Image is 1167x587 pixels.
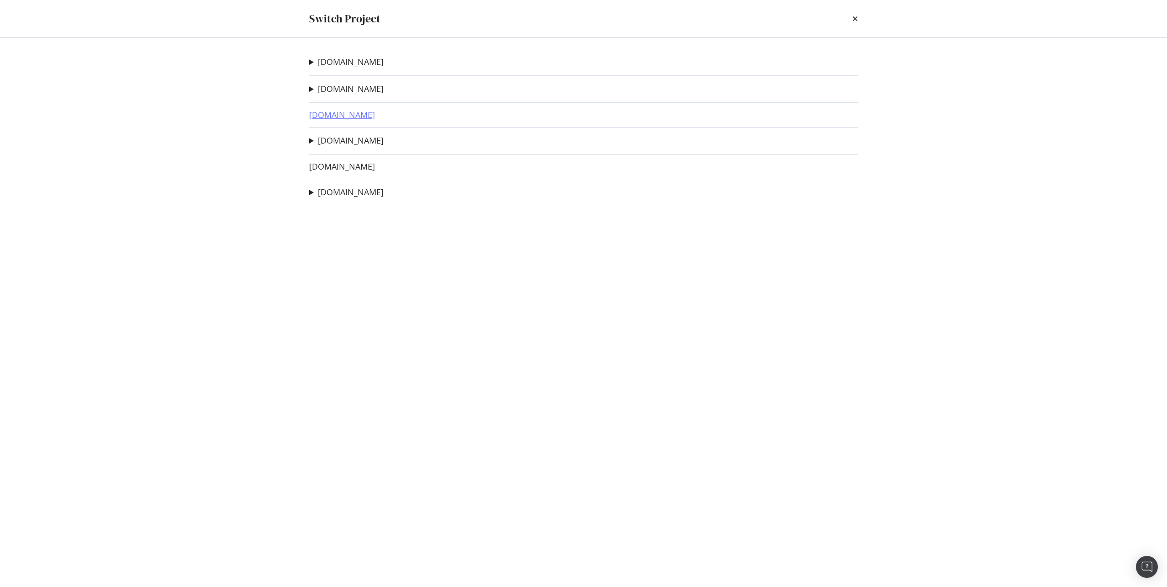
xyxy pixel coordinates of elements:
div: times [852,11,858,27]
summary: [DOMAIN_NAME] [309,187,384,198]
div: Open Intercom Messenger [1136,556,1158,578]
summary: [DOMAIN_NAME] [309,135,384,147]
summary: [DOMAIN_NAME] [309,56,384,68]
a: [DOMAIN_NAME] [318,84,384,94]
a: [DOMAIN_NAME] [318,57,384,67]
a: [DOMAIN_NAME] [318,187,384,197]
a: [DOMAIN_NAME] [309,162,375,171]
div: Switch Project [309,11,380,27]
a: [DOMAIN_NAME] [318,136,384,145]
summary: [DOMAIN_NAME] [309,83,384,95]
a: [DOMAIN_NAME] [309,110,375,120]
